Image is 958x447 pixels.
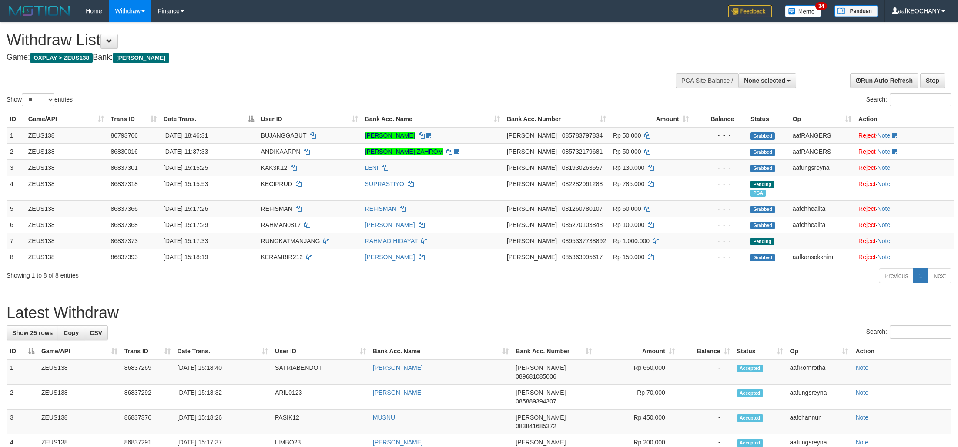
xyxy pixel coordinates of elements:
[878,132,891,139] a: Note
[261,132,307,139] span: BUJANGGABUT
[507,237,557,244] span: [PERSON_NAME]
[696,147,744,156] div: - - -
[678,410,734,434] td: -
[696,220,744,229] div: - - -
[111,237,138,244] span: 86837373
[878,237,891,244] a: Note
[7,304,951,322] h1: Latest Withdraw
[789,111,855,127] th: Op: activate to sort column ascending
[7,53,630,62] h4: Game: Bank:
[613,254,644,261] span: Rp 150.000
[111,180,138,187] span: 86837318
[789,159,855,176] td: aafungsreyna
[516,373,556,380] span: Copy 089681085006 to clipboard
[7,127,25,144] td: 1
[111,254,138,261] span: 86837393
[111,221,138,228] span: 86837368
[7,159,25,176] td: 3
[855,143,954,159] td: ·
[164,205,208,212] span: [DATE] 15:17:26
[734,343,787,359] th: Status: activate to sort column ascending
[878,205,891,212] a: Note
[744,77,785,84] span: None selected
[25,127,107,144] td: ZEUS138
[25,143,107,159] td: ZEUS138
[595,385,678,410] td: Rp 70,000
[858,205,876,212] a: Reject
[503,111,610,127] th: Bank Acc. Number: activate to sort column ascending
[696,179,744,188] div: - - -
[164,180,208,187] span: [DATE] 15:15:53
[613,237,650,244] span: Rp 1.000.000
[261,205,292,212] span: REFISMAN
[373,439,423,446] a: [PERSON_NAME]
[507,148,557,155] span: [PERSON_NAME]
[858,254,876,261] a: Reject
[30,53,93,63] span: OXPLAY > ZEUS138
[38,410,121,434] td: ZEUS138
[369,343,512,359] th: Bank Acc. Name: activate to sort column ascending
[516,414,566,421] span: [PERSON_NAME]
[737,414,763,422] span: Accepted
[678,359,734,385] td: -
[562,221,603,228] span: Copy 085270103848 to clipboard
[365,221,415,228] a: [PERSON_NAME]
[750,132,775,140] span: Grabbed
[595,410,678,434] td: Rp 450,000
[562,180,603,187] span: Copy 082282061288 to clipboard
[878,254,891,261] a: Note
[121,385,174,410] td: 86837292
[7,233,25,249] td: 7
[271,343,369,359] th: User ID: activate to sort column ascending
[25,159,107,176] td: ZEUS138
[855,439,868,446] a: Note
[613,221,644,228] span: Rp 100.000
[121,410,174,434] td: 86837376
[858,132,876,139] a: Reject
[164,221,208,228] span: [DATE] 15:17:29
[516,364,566,371] span: [PERSON_NAME]
[25,249,107,265] td: ZEUS138
[25,176,107,200] td: ZEUS138
[696,204,744,213] div: - - -
[174,359,272,385] td: [DATE] 15:18:40
[747,111,789,127] th: Status
[787,343,852,359] th: Op: activate to sort column ascending
[507,164,557,171] span: [PERSON_NAME]
[507,221,557,228] span: [PERSON_NAME]
[373,389,423,396] a: [PERSON_NAME]
[613,205,641,212] span: Rp 50.000
[516,389,566,396] span: [PERSON_NAME]
[507,205,557,212] span: [PERSON_NAME]
[696,131,744,140] div: - - -
[258,111,362,127] th: User ID: activate to sort column ascending
[12,329,53,336] span: Show 25 rows
[507,254,557,261] span: [PERSON_NAME]
[516,423,556,430] span: Copy 083841685372 to clipboard
[737,389,763,397] span: Accepted
[789,200,855,217] td: aafchhealita
[507,132,557,139] span: [PERSON_NAME]
[25,111,107,127] th: Game/API: activate to sort column ascending
[7,385,38,410] td: 2
[261,254,303,261] span: KERAMBIR212
[7,111,25,127] th: ID
[678,385,734,410] td: -
[750,190,766,197] span: Marked by aafRornrotha
[111,205,138,212] span: 86837366
[22,93,54,106] select: Showentries
[261,237,320,244] span: RUNGKATMANJANG
[595,343,678,359] th: Amount: activate to sort column ascending
[696,163,744,172] div: - - -
[789,217,855,233] td: aafchhealita
[613,164,644,171] span: Rp 130.000
[111,164,138,171] span: 86837301
[365,237,418,244] a: RAHMAD HIDAYAT
[562,132,603,139] span: Copy 085783797834 to clipboard
[365,205,396,212] a: REFISMAN
[562,205,603,212] span: Copy 081260780107 to clipboard
[25,217,107,233] td: ZEUS138
[858,180,876,187] a: Reject
[38,343,121,359] th: Game/API: activate to sort column ascending
[866,93,951,106] label: Search:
